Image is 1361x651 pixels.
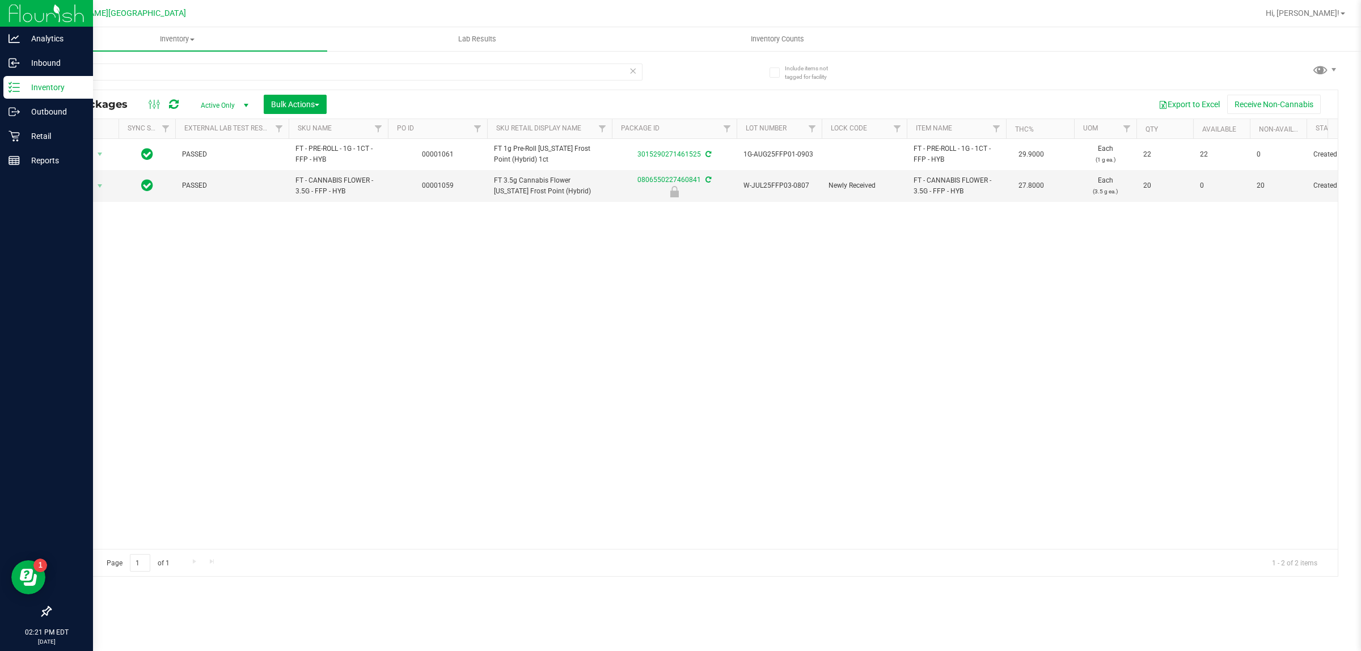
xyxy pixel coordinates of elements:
[627,27,927,51] a: Inventory Counts
[914,143,999,165] span: FT - PRE-ROLL - 1G - 1CT - FFP - HYB
[593,119,612,138] a: Filter
[33,559,47,572] iframe: Resource center unread badge
[264,95,327,114] button: Bulk Actions
[182,180,282,191] span: PASSED
[1143,149,1186,160] span: 22
[1118,119,1136,138] a: Filter
[5,627,88,637] p: 02:21 PM EDT
[97,554,179,572] span: Page of 1
[20,105,88,119] p: Outbound
[1316,124,1340,132] a: Status
[637,176,701,184] a: 0806550227460841
[182,149,282,160] span: PASSED
[803,119,822,138] a: Filter
[20,129,88,143] p: Retail
[916,124,952,132] a: Item Name
[610,186,738,197] div: Newly Received
[295,143,381,165] span: FT - PRE-ROLL - 1G - 1CT - FFP - HYB
[271,100,319,109] span: Bulk Actions
[704,150,711,158] span: Sync from Compliance System
[736,34,819,44] span: Inventory Counts
[270,119,289,138] a: Filter
[629,64,637,78] span: Clear
[1263,554,1326,571] span: 1 - 2 of 2 items
[743,149,815,160] span: 1G-AUG25FFP01-0903
[829,180,900,191] span: Newly Received
[369,119,388,138] a: Filter
[141,146,153,162] span: In Sync
[704,176,711,184] span: Sync from Compliance System
[11,560,45,594] iframe: Resource center
[9,106,20,117] inline-svg: Outbound
[50,64,643,81] input: Search Package ID, Item Name, SKU, Lot or Part Number...
[1143,180,1186,191] span: 20
[1200,149,1243,160] span: 22
[743,180,815,191] span: W-JUL25FFP03-0807
[1151,95,1227,114] button: Export to Excel
[397,124,414,132] a: PO ID
[1257,180,1300,191] span: 20
[27,34,327,44] span: Inventory
[1081,175,1130,197] span: Each
[141,177,153,193] span: In Sync
[157,119,175,138] a: Filter
[1013,146,1050,163] span: 29.9000
[1013,177,1050,194] span: 27.8000
[9,57,20,69] inline-svg: Inbound
[637,150,701,158] a: 3015290271461525
[1081,154,1130,165] p: (1 g ea.)
[1202,125,1236,133] a: Available
[9,130,20,142] inline-svg: Retail
[718,119,737,138] a: Filter
[295,175,381,197] span: FT - CANNABIS FLOWER - 3.5G - FFP - HYB
[1146,125,1158,133] a: Qty
[20,32,88,45] p: Analytics
[93,178,107,194] span: select
[184,124,273,132] a: External Lab Test Result
[1259,125,1309,133] a: Non-Available
[20,81,88,94] p: Inventory
[46,9,186,18] span: [PERSON_NAME][GEOGRAPHIC_DATA]
[1083,124,1098,132] a: UOM
[914,175,999,197] span: FT - CANNABIS FLOWER - 3.5G - FFP - HYB
[468,119,487,138] a: Filter
[1081,186,1130,197] p: (3.5 g ea.)
[1266,9,1339,18] span: Hi, [PERSON_NAME]!
[298,124,332,132] a: SKU Name
[20,56,88,70] p: Inbound
[327,27,627,51] a: Lab Results
[422,150,454,158] a: 00001061
[20,154,88,167] p: Reports
[831,124,867,132] a: Lock Code
[9,33,20,44] inline-svg: Analytics
[888,119,907,138] a: Filter
[494,143,605,165] span: FT 1g Pre-Roll [US_STATE] Frost Point (Hybrid) 1ct
[621,124,660,132] a: Package ID
[130,554,150,572] input: 1
[443,34,512,44] span: Lab Results
[785,64,842,81] span: Include items not tagged for facility
[1200,180,1243,191] span: 0
[27,27,327,51] a: Inventory
[422,181,454,189] a: 00001059
[1227,95,1321,114] button: Receive Non-Cannabis
[496,124,581,132] a: Sku Retail Display Name
[494,175,605,197] span: FT 3.5g Cannabis Flower [US_STATE] Frost Point (Hybrid)
[5,637,88,646] p: [DATE]
[987,119,1006,138] a: Filter
[1257,149,1300,160] span: 0
[9,82,20,93] inline-svg: Inventory
[1081,143,1130,165] span: Each
[93,146,107,162] span: select
[59,98,139,111] span: All Packages
[128,124,171,132] a: Sync Status
[746,124,787,132] a: Lot Number
[9,155,20,166] inline-svg: Reports
[1015,125,1034,133] a: THC%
